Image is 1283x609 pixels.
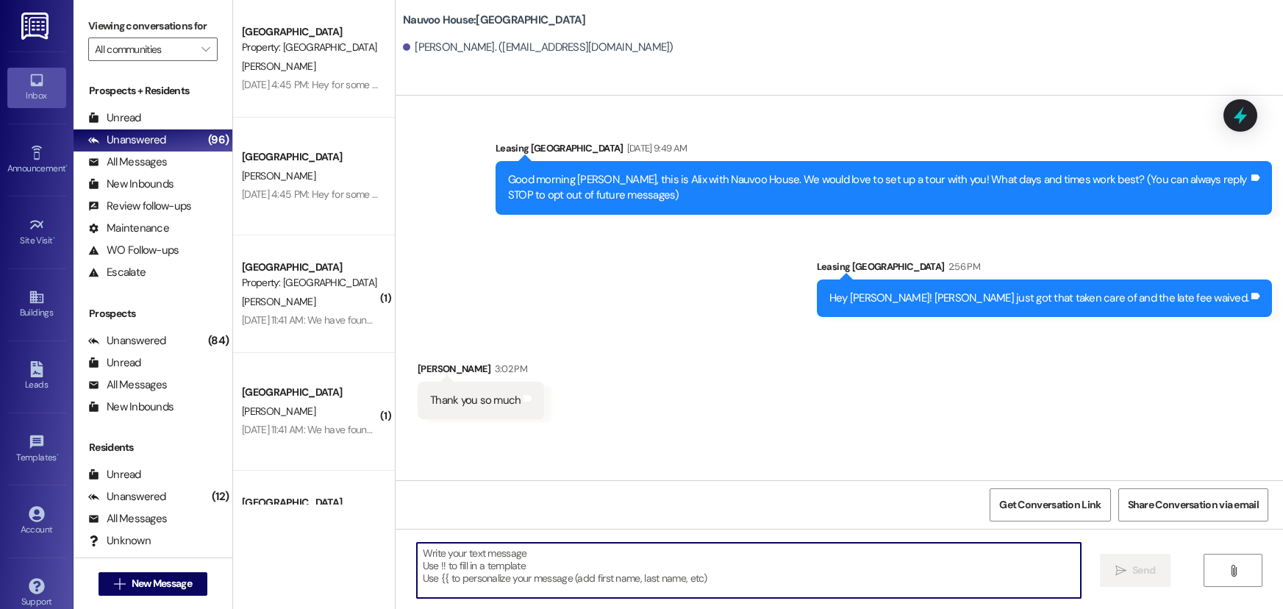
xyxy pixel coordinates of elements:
span: [PERSON_NAME] [242,169,315,182]
div: Escalate [88,265,146,280]
a: Leads [7,357,66,396]
a: Inbox [7,68,66,107]
div: [DATE] 9:49 AM [623,140,687,156]
div: [DATE] 11:41 AM: We have found the documents and needs actions section, but there is nothing there. [242,313,669,327]
div: All Messages [88,511,167,527]
div: (12) [208,485,232,508]
div: Good morning [PERSON_NAME], this is Alix with Nauvoo House. We would love to set up a tour with y... [508,172,1248,204]
div: Unanswered [88,489,166,505]
div: Leasing [GEOGRAPHIC_DATA] [817,259,1272,279]
div: (84) [204,330,232,352]
div: [GEOGRAPHIC_DATA] [242,260,378,275]
div: Unread [88,467,141,482]
div: New Inbounds [88,399,174,415]
div: Maintenance [88,221,169,236]
i:  [114,578,125,590]
span: [PERSON_NAME] [242,60,315,73]
button: Get Conversation Link [990,488,1110,521]
a: Buildings [7,285,66,324]
div: Leasing [GEOGRAPHIC_DATA] [496,140,1272,161]
div: All Messages [88,154,167,170]
div: [GEOGRAPHIC_DATA] [242,149,378,165]
div: Unread [88,355,141,371]
b: Nauvoo House: [GEOGRAPHIC_DATA] [403,13,586,28]
div: Property: [GEOGRAPHIC_DATA] [242,40,378,55]
div: Unanswered [88,132,166,148]
span: New Message [132,576,192,591]
div: Thank you so much [430,393,521,408]
span: Share Conversation via email [1128,497,1259,513]
input: All communities [95,38,194,61]
a: Account [7,502,66,541]
div: Property: [GEOGRAPHIC_DATA] [242,275,378,291]
span: [PERSON_NAME] [242,405,315,418]
button: Share Conversation via email [1118,488,1268,521]
button: Send [1100,554,1171,587]
div: New Inbounds [88,177,174,192]
a: Templates • [7,430,66,469]
div: 3:02 PM [491,361,527,377]
div: WO Follow-ups [88,243,179,258]
i:  [1115,565,1126,577]
div: [PERSON_NAME] [418,361,544,382]
div: Unread [88,110,141,126]
div: Unknown [88,533,151,549]
span: • [65,161,68,171]
div: Prospects [74,306,232,321]
span: Send [1132,563,1155,578]
div: All Messages [88,377,167,393]
button: New Message [99,572,207,596]
div: [GEOGRAPHIC_DATA] [242,385,378,400]
span: • [53,233,55,243]
div: Review follow-ups [88,199,191,214]
a: Site Visit • [7,213,66,252]
div: [DATE] 11:41 AM: We have found the documents and needs actions section, but there is nothing there. [242,423,669,436]
span: Get Conversation Link [999,497,1101,513]
div: (96) [204,129,232,152]
span: • [57,450,59,460]
div: [GEOGRAPHIC_DATA] [242,24,378,40]
span: [PERSON_NAME] [242,295,315,308]
div: [DATE] 4:45 PM: Hey for some reason my balance isn't showing up in resident portal [242,78,598,91]
label: Viewing conversations for [88,15,218,38]
img: ResiDesk Logo [21,13,51,40]
div: [DATE] 4:45 PM: Hey for some reason my balance isn't showing up in resident portal [242,188,598,201]
div: [PERSON_NAME]. ([EMAIL_ADDRESS][DOMAIN_NAME]) [403,40,673,55]
div: Residents [74,440,232,455]
div: Hey [PERSON_NAME]! [PERSON_NAME] just got that taken care of and the late fee waived. [829,291,1248,306]
div: 2:56 PM [945,259,980,274]
div: Prospects + Residents [74,83,232,99]
div: Unanswered [88,333,166,349]
i:  [201,43,210,55]
div: [GEOGRAPHIC_DATA] [242,495,378,510]
i:  [1228,565,1239,577]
